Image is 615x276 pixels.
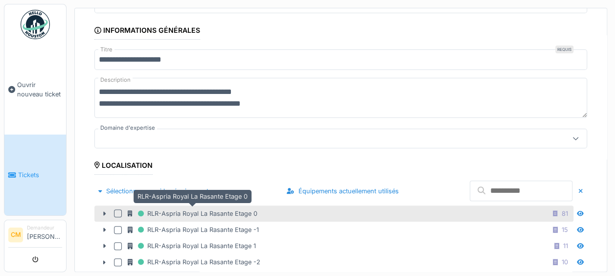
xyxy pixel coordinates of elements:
div: Informations générales [94,23,200,40]
div: RLR-Aspria Royal La Rasante Etage 1 [128,240,256,252]
label: Domaine d'expertise [98,124,157,132]
a: CM Demandeur[PERSON_NAME] [8,224,62,248]
div: RLR-Aspria Royal La Rasante Etage -2 [128,256,260,268]
div: 15 [562,225,568,234]
span: Tickets [18,170,62,180]
label: Titre [98,46,114,54]
div: Équipements actuellement utilisés [283,184,403,198]
div: Requis [555,46,573,53]
label: Description [98,74,133,86]
div: Demandeur [27,224,62,231]
span: Ouvrir nouveau ticket [17,80,62,99]
a: Tickets [4,135,66,215]
div: RLR-Aspria Royal La Rasante Etage -1 [128,224,259,236]
div: Localisation [94,158,153,175]
div: RLR-Aspria Royal La Rasante Etage 0 [134,190,251,203]
li: CM [8,228,23,242]
div: RLR-Aspria Royal La Rasante Etage 0 [128,207,257,220]
img: Badge_color-CXgf-gQk.svg [21,10,50,39]
a: Ouvrir nouveau ticket [4,45,66,135]
div: 11 [563,241,568,251]
li: [PERSON_NAME] [27,224,62,245]
div: 81 [562,209,568,218]
div: Sélectionner parmi les équipements [94,184,216,198]
div: 10 [562,257,568,267]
